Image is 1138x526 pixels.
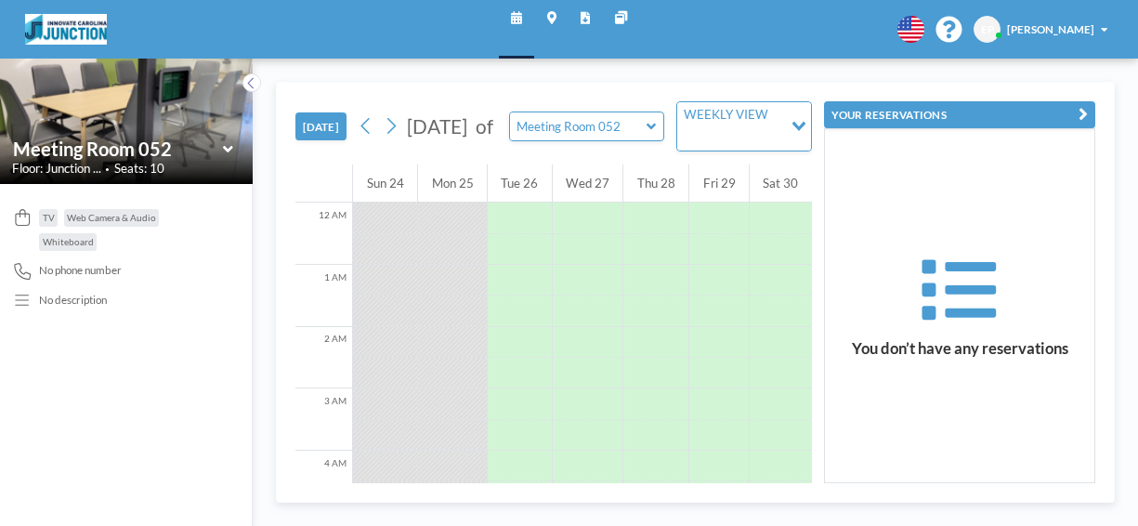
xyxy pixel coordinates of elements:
[418,164,487,204] div: Mon 25
[13,138,223,160] input: Meeting Room 052
[1007,22,1094,35] span: [PERSON_NAME]
[981,22,994,36] span: EP
[43,236,94,248] span: Whiteboard
[750,164,812,204] div: Sat 30
[679,126,780,147] input: Search for option
[12,161,101,177] span: Floor: Junction ...
[25,14,107,45] img: organization-logo
[43,212,55,224] span: TV
[39,293,107,307] div: No description
[295,388,353,451] div: 3 AM
[689,164,749,204] div: Fri 29
[488,164,552,204] div: Tue 26
[295,265,353,327] div: 1 AM
[510,112,647,140] input: Meeting Room 052
[295,203,353,265] div: 12 AM
[353,164,417,204] div: Sun 24
[407,114,467,138] span: [DATE]
[553,164,623,204] div: Wed 27
[476,114,493,138] span: of
[681,106,772,124] span: WEEKLY VIEW
[677,102,811,151] div: Search for option
[825,339,1094,359] h3: You don’t have any reservations
[623,164,688,204] div: Thu 28
[67,212,156,224] span: Web Camera & Audio
[824,101,1095,128] button: YOUR RESERVATIONS
[295,327,353,389] div: 2 AM
[114,161,164,177] span: Seats: 10
[295,112,347,139] button: [DATE]
[39,263,122,277] span: No phone number
[295,451,353,513] div: 4 AM
[105,164,110,174] span: •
